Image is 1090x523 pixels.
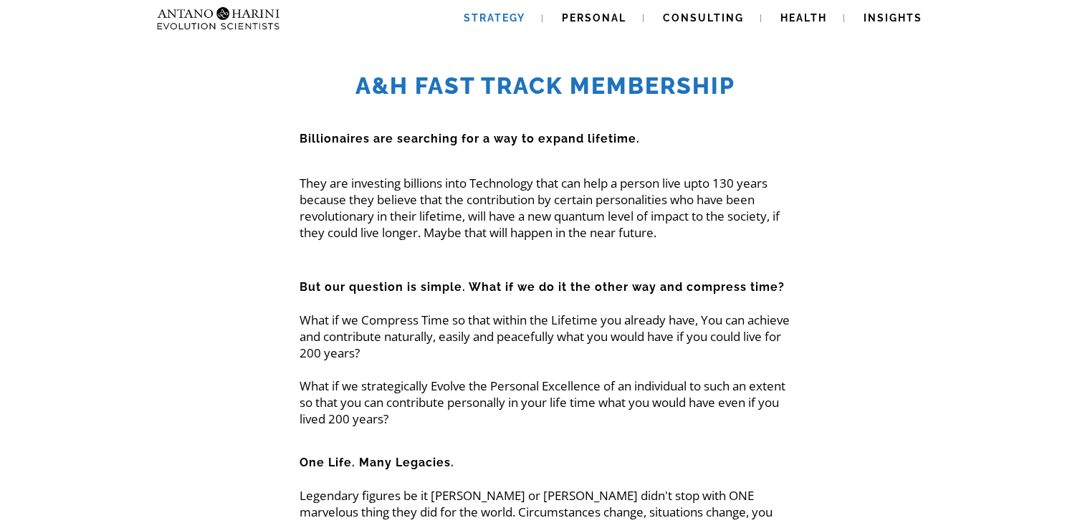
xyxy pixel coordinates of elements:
[300,130,790,147] h5: Billionaires are searching for a way to expand lifetime.
[300,279,790,295] h5: But our question is simple. What if we do it the other way and compress time?
[300,438,790,471] h5: One Life. Many Legacies.
[300,175,790,241] p: They are investing billions into Technology that can help a person live upto 130 years because th...
[562,12,626,24] span: Personal
[663,12,744,24] span: Consulting
[864,12,922,24] span: Insights
[464,12,525,24] span: Strategy
[152,72,939,100] h2: A&H Fast Track MemBership
[300,295,790,427] p: What if we Compress Time so that within the Lifetime you already have, You can achieve and contri...
[780,12,827,24] span: Health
